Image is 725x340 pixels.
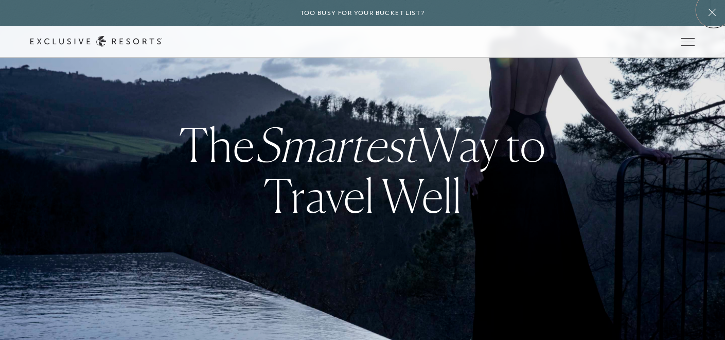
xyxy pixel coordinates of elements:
[255,116,418,173] em: Smartest
[681,38,695,45] button: Open navigation
[678,293,725,340] iframe: Qualified Messenger
[255,116,546,224] strong: Way to Travel Well
[145,119,580,221] h3: The
[300,8,425,18] h6: Too busy for your bucket list?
